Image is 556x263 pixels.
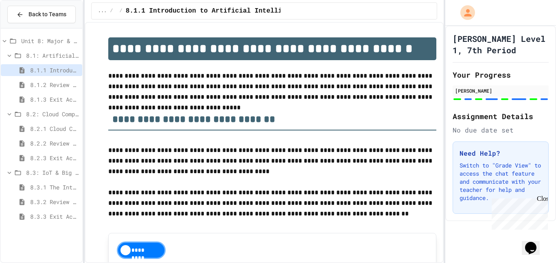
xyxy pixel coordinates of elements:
[3,3,56,52] div: Chat with us now!Close
[522,230,548,255] iframe: chat widget
[26,51,79,60] span: 8.1: Artificial Intelligence Basics
[460,148,542,158] h3: Need Help?
[453,33,549,56] h1: [PERSON_NAME] Level 1, 7th Period
[453,69,549,80] h2: Your Progress
[30,154,79,162] span: 8.2.3 Exit Activity - Cloud Service Detective
[126,6,302,16] span: 8.1.1 Introduction to Artificial Intelligence
[460,161,542,202] p: Switch to "Grade View" to access the chat feature and communicate with your teacher for help and ...
[488,195,548,230] iframe: chat widget
[453,125,549,135] div: No due date set
[455,87,546,94] div: [PERSON_NAME]
[452,3,477,22] div: My Account
[30,183,79,191] span: 8.3.1 The Internet of Things and Big Data: Our Connected Digital World
[28,10,66,19] span: Back to Teams
[21,37,79,45] span: Unit 8: Major & Emerging Technologies
[26,110,79,118] span: 8.2: Cloud Computing
[26,168,79,177] span: 8.3: IoT & Big Data
[110,8,113,14] span: /
[120,8,123,14] span: /
[30,198,79,206] span: 8.3.2 Review - The Internet of Things and Big Data
[30,66,79,74] span: 8.1.1 Introduction to Artificial Intelligence
[98,8,107,14] span: ...
[7,6,76,23] button: Back to Teams
[30,124,79,133] span: 8.2.1 Cloud Computing: Transforming the Digital World
[30,80,79,89] span: 8.1.2 Review - Introduction to Artificial Intelligence
[30,95,79,104] span: 8.1.3 Exit Activity - AI Detective
[30,139,79,148] span: 8.2.2 Review - Cloud Computing
[453,111,549,122] h2: Assignment Details
[30,212,79,221] span: 8.3.3 Exit Activity - IoT Data Detective Challenge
